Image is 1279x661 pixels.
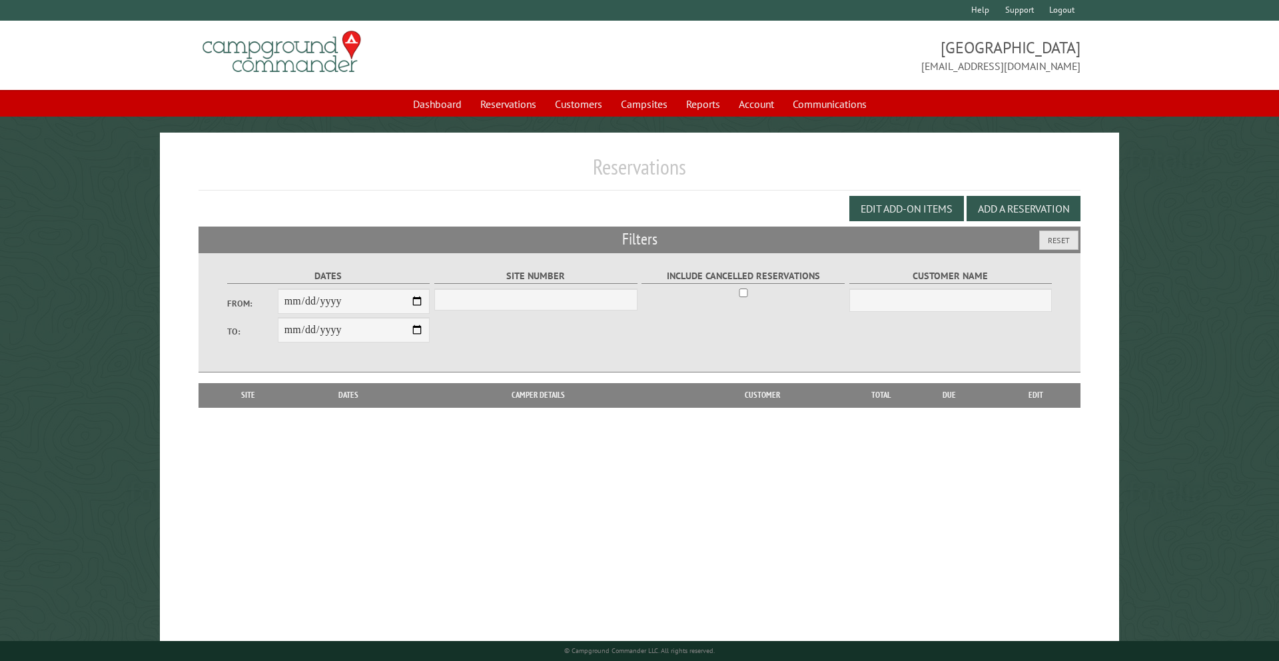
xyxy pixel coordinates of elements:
[1039,231,1078,250] button: Reset
[678,91,728,117] a: Reports
[199,26,365,78] img: Campground Commander
[849,269,1053,284] label: Customer Name
[547,91,610,117] a: Customers
[227,297,278,310] label: From:
[406,383,671,407] th: Camper Details
[671,383,854,407] th: Customer
[292,383,406,407] th: Dates
[731,91,782,117] a: Account
[227,269,430,284] label: Dates
[434,269,638,284] label: Site Number
[564,646,715,655] small: © Campground Commander LLC. All rights reserved.
[854,383,907,407] th: Total
[907,383,991,407] th: Due
[849,196,964,221] button: Edit Add-on Items
[205,383,292,407] th: Site
[641,269,845,284] label: Include Cancelled Reservations
[639,37,1080,74] span: [GEOGRAPHIC_DATA] [EMAIL_ADDRESS][DOMAIN_NAME]
[199,227,1081,252] h2: Filters
[472,91,544,117] a: Reservations
[405,91,470,117] a: Dashboard
[991,383,1081,407] th: Edit
[967,196,1080,221] button: Add a Reservation
[199,154,1081,191] h1: Reservations
[613,91,675,117] a: Campsites
[227,325,278,338] label: To:
[785,91,875,117] a: Communications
